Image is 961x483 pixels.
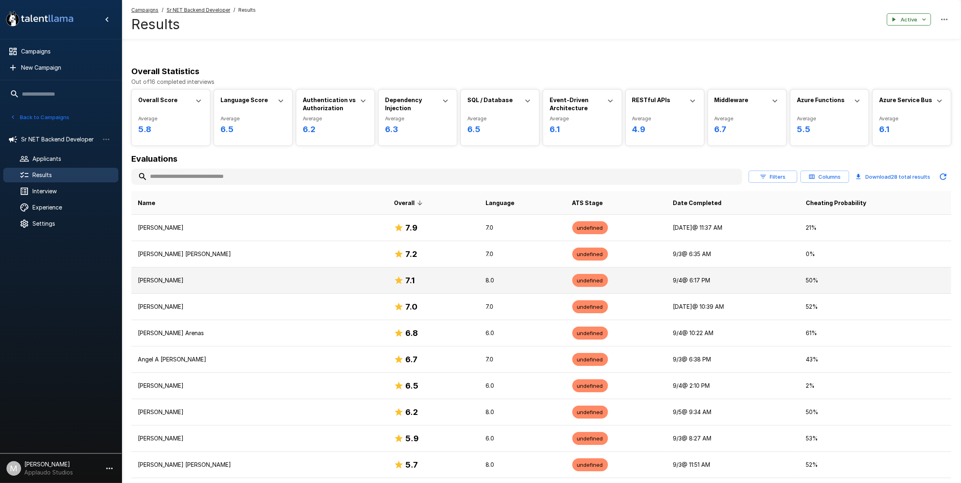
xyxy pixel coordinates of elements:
[572,408,608,416] span: undefined
[405,353,417,366] h6: 6.7
[550,96,589,111] b: Event-Driven Architecture
[666,399,799,425] td: 9/5 @ 9:34 AM
[385,96,422,111] b: Dependency Injection
[220,123,286,136] h6: 6.5
[385,115,450,123] span: Average
[486,355,559,363] p: 7.0
[131,66,199,76] b: Overall Statistics
[715,115,780,123] span: Average
[138,250,381,258] p: [PERSON_NAME] [PERSON_NAME]
[749,171,797,183] button: Filters
[138,461,381,469] p: [PERSON_NAME] [PERSON_NAME]
[486,461,559,469] p: 8.0
[405,300,417,313] h6: 7.0
[138,434,381,442] p: [PERSON_NAME]
[572,198,603,208] span: ATS Stage
[666,320,799,346] td: 9/4 @ 10:22 AM
[572,224,608,232] span: undefined
[138,198,155,208] span: Name
[486,408,559,416] p: 8.0
[486,329,559,337] p: 6.0
[131,154,178,164] b: Evaluations
[405,274,415,287] h6: 7.1
[806,408,945,416] p: 50 %
[138,382,381,390] p: [PERSON_NAME]
[405,379,418,392] h6: 6.5
[486,276,559,284] p: 8.0
[673,198,721,208] span: Date Completed
[879,115,944,123] span: Average
[572,435,608,442] span: undefined
[572,277,608,284] span: undefined
[131,16,256,33] h4: Results
[935,169,951,185] button: Updated Today - 3:51 PM
[806,434,945,442] p: 53 %
[806,224,945,232] p: 21 %
[666,346,799,373] td: 9/3 @ 6:38 PM
[666,215,799,241] td: [DATE] @ 11:37 AM
[632,123,698,136] h6: 4.9
[486,250,559,258] p: 7.0
[572,329,608,337] span: undefined
[486,224,559,232] p: 7.0
[138,276,381,284] p: [PERSON_NAME]
[550,123,615,136] h6: 6.1
[303,96,356,111] b: Authentication vs Authorization
[405,248,417,261] h6: 7.2
[887,13,931,26] button: Active
[220,96,268,103] b: Language Score
[666,267,799,294] td: 9/4 @ 6:17 PM
[572,303,608,311] span: undefined
[666,373,799,399] td: 9/4 @ 2:10 PM
[572,461,608,469] span: undefined
[405,458,418,471] h6: 5.7
[486,303,559,311] p: 7.0
[666,452,799,478] td: 9/3 @ 11:51 AM
[220,115,286,123] span: Average
[486,434,559,442] p: 6.0
[572,382,608,390] span: undefined
[486,382,559,390] p: 6.0
[666,425,799,452] td: 9/3 @ 8:27 AM
[806,329,945,337] p: 61 %
[806,355,945,363] p: 43 %
[806,382,945,390] p: 2 %
[800,171,849,183] button: Columns
[550,115,615,123] span: Average
[806,198,866,208] span: Cheating Probability
[385,123,450,136] h6: 6.3
[572,250,608,258] span: undefined
[666,294,799,320] td: [DATE] @ 10:39 AM
[486,198,514,208] span: Language
[632,96,671,103] b: RESTful APIs
[131,78,951,86] p: Out of 16 completed interviews
[715,96,749,103] b: Middleware
[572,356,608,363] span: undefined
[852,169,933,185] button: Download28 total results
[138,123,203,136] h6: 5.8
[405,221,417,234] h6: 7.9
[797,115,862,123] span: Average
[467,115,533,123] span: Average
[394,198,425,208] span: Overall
[138,303,381,311] p: [PERSON_NAME]
[138,96,178,103] b: Overall Score
[797,123,862,136] h6: 5.5
[806,276,945,284] p: 50 %
[715,123,780,136] h6: 6.7
[806,303,945,311] p: 52 %
[879,123,944,136] h6: 6.1
[138,115,203,123] span: Average
[138,224,381,232] p: [PERSON_NAME]
[405,432,419,445] h6: 5.9
[879,96,932,103] b: Azure Service Bus
[303,115,368,123] span: Average
[806,461,945,469] p: 52 %
[806,250,945,258] p: 0 %
[303,123,368,136] h6: 6.2
[138,329,381,337] p: [PERSON_NAME] Arenas
[666,241,799,267] td: 9/3 @ 6:35 AM
[467,123,533,136] h6: 6.5
[797,96,845,103] b: Azure Functions
[405,327,418,340] h6: 6.8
